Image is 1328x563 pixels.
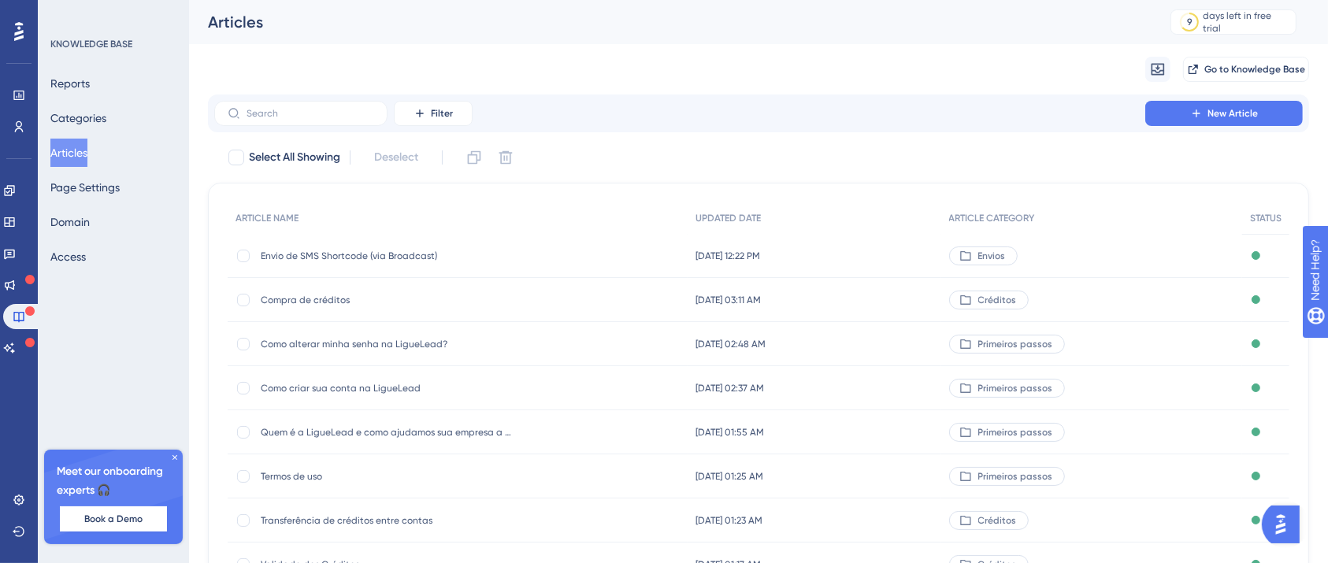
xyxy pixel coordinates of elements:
[261,250,513,262] span: Envio de SMS Shortcode (via Broadcast)
[236,212,299,224] span: ARTICLE NAME
[1250,212,1282,224] span: STATUS
[1204,63,1305,76] span: Go to Knowledge Base
[60,506,167,532] button: Book a Demo
[57,462,170,500] span: Meet our onboarding experts 🎧
[261,294,513,306] span: Compra de créditos
[696,338,766,350] span: [DATE] 02:48 AM
[374,148,418,167] span: Deselect
[431,107,453,120] span: Filter
[696,514,762,527] span: [DATE] 01:23 AM
[696,250,760,262] span: [DATE] 12:22 PM
[696,382,764,394] span: [DATE] 02:37 AM
[247,108,374,119] input: Search
[696,294,761,306] span: [DATE] 03:11 AM
[261,338,513,350] span: Como alterar minha senha na LigueLead?
[1204,9,1291,35] div: days left in free trial
[1183,57,1309,82] button: Go to Knowledge Base
[50,139,87,167] button: Articles
[50,104,106,132] button: Categories
[261,470,513,483] span: Termos de uso
[1187,16,1193,28] div: 9
[696,426,764,439] span: [DATE] 01:55 AM
[50,38,132,50] div: KNOWLEDGE BASE
[249,148,340,167] span: Select All Showing
[261,426,513,439] span: Quem é a LigueLead e como ajudamos sua empresa a vender mais
[37,4,98,23] span: Need Help?
[261,514,513,527] span: Transferência de créditos entre contas
[978,382,1053,394] span: Primeiros passos
[360,143,432,172] button: Deselect
[50,243,86,271] button: Access
[1145,101,1303,126] button: New Article
[978,338,1053,350] span: Primeiros passos
[978,514,1017,527] span: Créditos
[50,208,90,236] button: Domain
[50,69,90,98] button: Reports
[696,212,761,224] span: UPDATED DATE
[394,101,473,126] button: Filter
[1207,107,1258,120] span: New Article
[949,212,1035,224] span: ARTICLE CATEGORY
[978,294,1017,306] span: Créditos
[1262,501,1309,548] iframe: UserGuiding AI Assistant Launcher
[978,250,1006,262] span: Envios
[84,513,143,525] span: Book a Demo
[50,173,120,202] button: Page Settings
[208,11,1131,33] div: Articles
[261,382,513,394] span: Como criar sua conta na LigueLead
[696,470,763,483] span: [DATE] 01:25 AM
[978,470,1053,483] span: Primeiros passos
[978,426,1053,439] span: Primeiros passos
